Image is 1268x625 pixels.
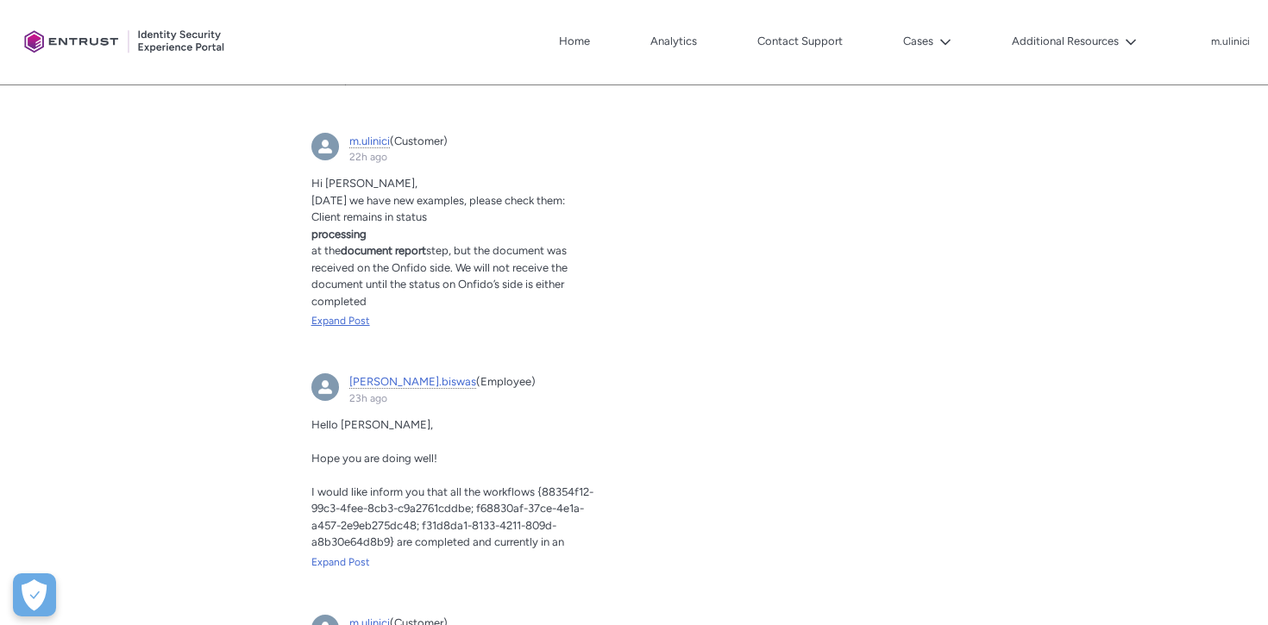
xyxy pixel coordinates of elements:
[311,244,568,291] span: step, but the document was received on the Onfido side. We will not receive the document until th...
[311,295,367,308] span: completed
[341,244,426,257] span: document report
[349,392,387,404] a: 23h ago
[349,134,390,148] a: m.ulinici
[311,452,437,465] span: Hope you are doing well!
[311,313,604,328] a: Expand Post
[311,418,433,431] span: Hello [PERSON_NAME],
[301,122,614,353] article: m.ulinici, 4h ago
[311,133,339,160] img: m.ulinici
[311,228,367,241] span: processing
[311,210,427,223] span: Client remains in status
[1210,32,1251,49] button: User Profile m.ulinici
[311,244,341,257] span: at the
[311,373,339,401] img: External User - madhurima.biswas (Onfido)
[13,573,56,616] div: Cookie Preferences
[753,28,847,54] a: Contact Support
[899,28,956,54] button: Cases
[1211,36,1250,48] p: m.ulinici
[13,573,56,616] button: Open Preferences
[476,375,536,388] span: (Employee)
[1007,28,1141,54] button: Additional Resources
[311,373,339,401] div: madhurima.biswas
[390,134,448,147] span: (Customer)
[311,485,593,566] span: I would like inform you that all the workflows {88354f12-99c3-4fee-8cb3-c9a2761cddbe; f68830af-37...
[646,28,701,54] a: Analytics, opens in new tab
[301,363,614,594] article: madhurima.biswas, 6h ago
[349,151,387,163] a: 22h ago
[311,194,565,207] span: [DATE] we have new examples, please check them:
[311,554,604,570] a: Expand Post
[555,28,594,54] a: Home
[311,177,417,190] span: Hi [PERSON_NAME],
[349,375,476,389] a: [PERSON_NAME].biswas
